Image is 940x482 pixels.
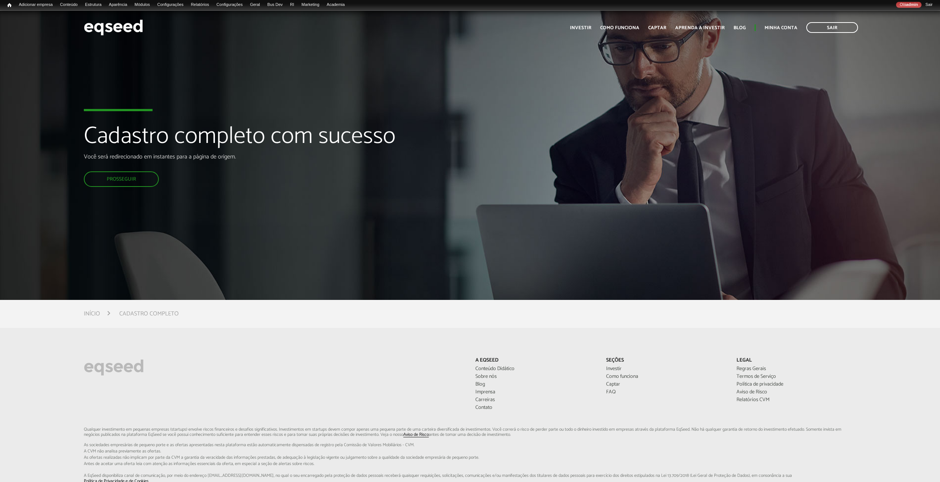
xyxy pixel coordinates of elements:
[475,390,595,395] a: Imprensa
[734,25,746,30] a: Blog
[475,366,595,372] a: Conteúdo Didático
[736,374,856,379] a: Termos de Serviço
[606,358,725,364] p: Seções
[736,366,856,372] a: Regras Gerais
[475,397,595,403] a: Carreiras
[606,390,725,395] a: FAQ
[606,382,725,387] a: Captar
[765,25,797,30] a: Minha conta
[187,2,213,8] a: Relatórios
[922,2,936,8] a: Sair
[84,443,856,447] span: As sociedades empresárias de pequeno porte e as ofertas apresentadas nesta plataforma estão aut...
[475,358,595,364] p: A EqSeed
[84,311,100,317] a: Início
[264,2,287,8] a: Bus Dev
[84,171,159,187] a: Prosseguir
[286,2,298,8] a: RI
[7,3,11,8] span: Início
[131,2,154,8] a: Módulos
[81,2,105,8] a: Estrutura
[105,2,131,8] a: Aparência
[84,449,856,454] span: A CVM não analisa previamente as ofertas.
[736,390,856,395] a: Aviso de Risco
[475,374,595,379] a: Sobre nós
[906,2,918,7] strong: admin
[606,366,725,372] a: Investir
[213,2,246,8] a: Configurações
[84,358,144,377] img: EqSeed Logo
[119,309,179,319] li: Cadastro completo
[57,2,82,8] a: Conteúdo
[15,2,57,8] a: Adicionar empresa
[298,2,323,8] a: Marketing
[570,25,591,30] a: Investir
[896,2,922,8] a: Oláadmin
[84,124,543,153] h1: Cadastro completo com sucesso
[736,397,856,403] a: Relatórios CVM
[600,25,639,30] a: Como funciona
[736,382,856,387] a: Política de privacidade
[475,382,595,387] a: Blog
[84,153,543,160] p: Você será redirecionado em instantes para a página de origem.
[475,405,595,410] a: Contato
[154,2,187,8] a: Configurações
[806,22,858,33] a: Sair
[675,25,725,30] a: Aprenda a investir
[84,462,856,466] span: Antes de aceitar uma oferta leia com atenção as informações essenciais da oferta, em especial...
[606,374,725,379] a: Como funciona
[84,18,143,37] img: EqSeed
[246,2,264,8] a: Geral
[4,2,15,9] a: Início
[84,455,856,460] span: As ofertas realizadas não implicam por parte da CVM a garantia da veracidade das informações p...
[648,25,666,30] a: Captar
[736,358,856,364] p: Legal
[323,2,349,8] a: Academia
[403,433,429,437] a: Aviso de Risco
